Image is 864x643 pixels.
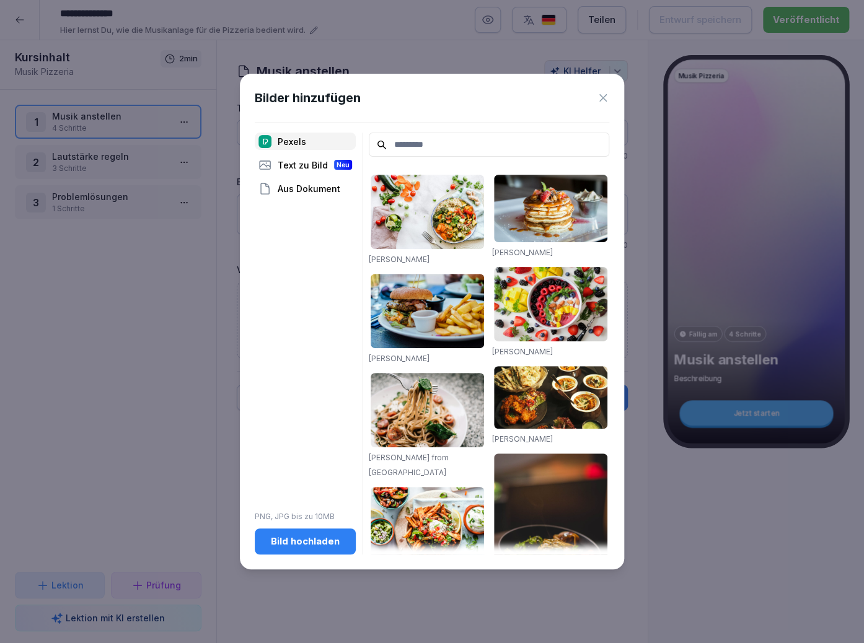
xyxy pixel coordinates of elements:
img: pexels-photo-376464.jpeg [494,175,607,242]
a: [PERSON_NAME] [492,434,553,444]
img: pexels-photo-1640772.jpeg [371,487,484,571]
div: Bild hochladen [265,535,346,548]
img: pexels-photo-842571.jpeg [494,453,607,626]
a: [PERSON_NAME] [492,347,553,356]
img: pexels-photo-958545.jpeg [494,366,607,428]
a: [PERSON_NAME] [492,248,553,257]
button: Bild hochladen [255,528,356,554]
img: pexels.png [258,135,271,148]
div: Text zu Bild [255,156,356,173]
img: pexels-photo-70497.jpeg [371,274,484,348]
a: [PERSON_NAME] [369,354,430,363]
img: pexels-photo-1279330.jpeg [371,373,484,447]
h1: Bilder hinzufügen [255,89,361,107]
div: Neu [334,160,352,170]
div: Aus Dokument [255,180,356,197]
img: pexels-photo-1099680.jpeg [494,267,607,341]
img: pexels-photo-1640777.jpeg [371,175,484,249]
a: [PERSON_NAME] from [GEOGRAPHIC_DATA] [369,453,449,477]
p: PNG, JPG bis zu 10MB [255,511,356,522]
div: Pexels [255,133,356,150]
a: [PERSON_NAME] [369,255,430,264]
